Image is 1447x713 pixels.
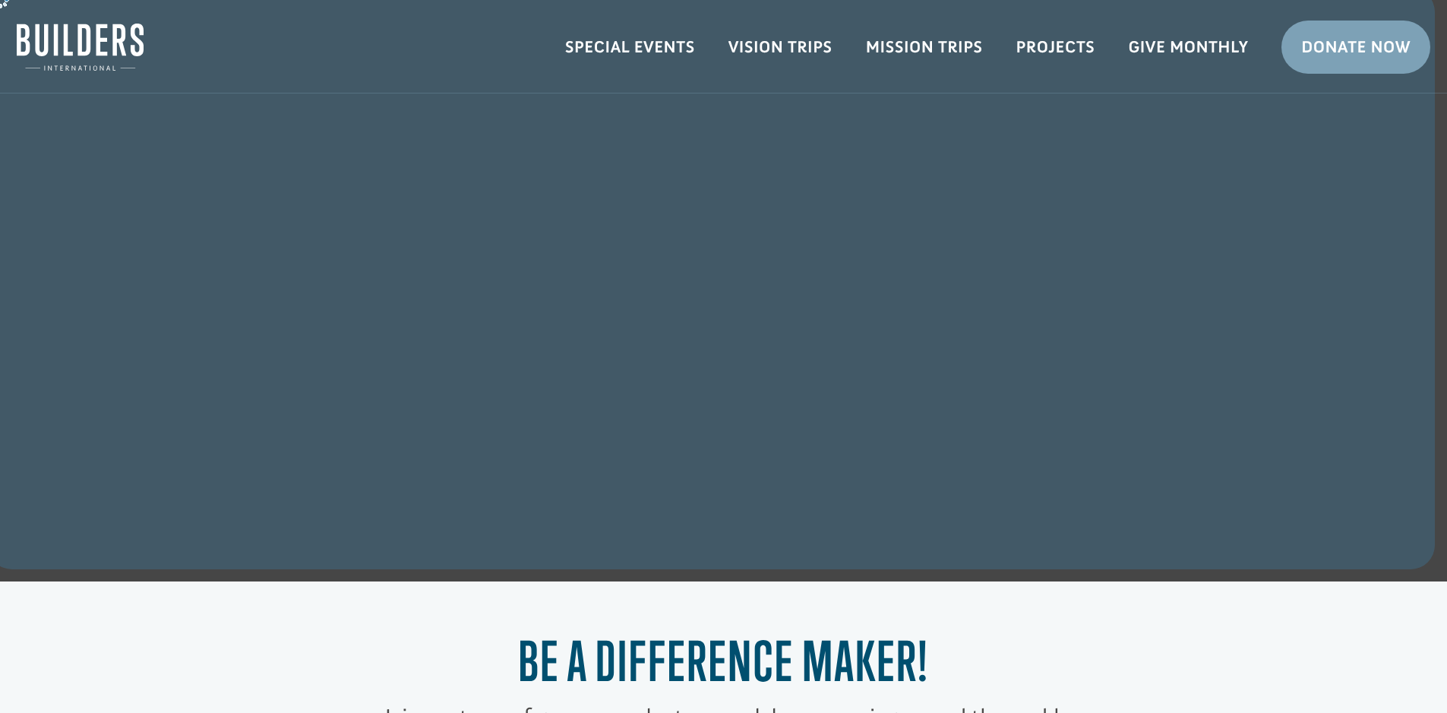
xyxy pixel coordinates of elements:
[17,24,144,71] img: Builders International
[548,25,712,69] a: Special Events
[1111,25,1265,69] a: Give Monthly
[849,25,1000,69] a: Mission Trips
[314,629,1134,700] h1: Be a Difference Maker!
[712,25,849,69] a: Vision Trips
[1000,25,1112,69] a: Projects
[1281,21,1430,74] a: Donate Now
